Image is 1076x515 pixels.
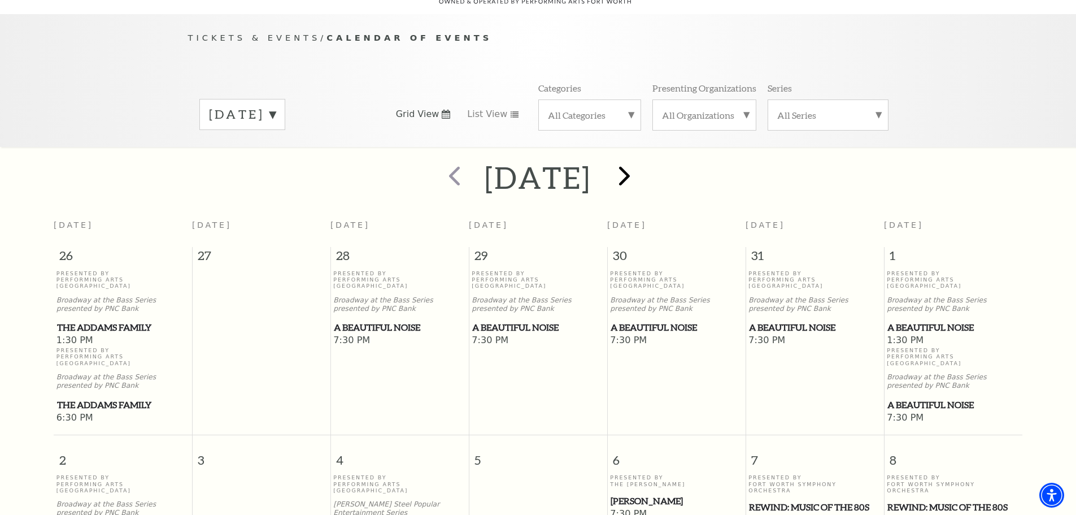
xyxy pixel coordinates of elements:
p: Presented By Performing Arts [GEOGRAPHIC_DATA] [333,270,466,289]
p: Presented By Fort Worth Symphony Orchestra [887,474,1020,494]
span: 28 [331,247,469,270]
span: A Beautiful Noise [334,321,465,335]
p: Presented By Performing Arts [GEOGRAPHIC_DATA] [333,474,466,494]
span: The Addams Family [57,321,189,335]
span: 7:30 PM [333,335,466,347]
p: Presented By Performing Arts [GEOGRAPHIC_DATA] [472,270,604,289]
p: Presenting Organizations [652,82,756,94]
p: Broadway at the Bass Series presented by PNC Bank [610,296,743,313]
p: Broadway at the Bass Series presented by PNC Bank [472,296,604,313]
span: A Beautiful Noise [749,321,881,335]
span: 7 [746,435,884,474]
p: Presented By Fort Worth Symphony Orchestra [748,474,881,494]
span: [DATE] [607,220,647,230]
span: List View [467,108,507,120]
span: A Beautiful Noise [472,321,604,335]
span: 26 [54,247,192,270]
label: [DATE] [209,106,276,123]
p: Broadway at the Bass Series presented by PNC Bank [333,296,466,313]
span: 3 [193,435,330,474]
p: Broadway at the Bass Series presented by PNC Bank [887,296,1020,313]
span: REWIND: Music of the 80s [749,500,881,514]
span: 7:30 PM [887,412,1020,425]
span: Tickets & Events [188,33,321,42]
button: next [602,158,643,198]
span: Calendar of Events [326,33,492,42]
span: [DATE] [746,220,785,230]
p: Broadway at the Bass Series presented by PNC Bank [56,296,189,313]
p: Presented By Performing Arts [GEOGRAPHIC_DATA] [56,270,189,289]
span: 1 [885,247,1023,270]
span: [DATE] [469,220,508,230]
span: [DATE] [54,220,93,230]
span: [DATE] [330,220,370,230]
h2: [DATE] [485,159,591,196]
p: Broadway at the Bass Series presented by PNC Bank [887,373,1020,390]
p: Presented By Performing Arts [GEOGRAPHIC_DATA] [887,347,1020,366]
span: 6 [608,435,746,474]
span: 2 [54,435,192,474]
span: 7:30 PM [748,335,881,347]
span: 31 [746,247,884,270]
p: Presented By Performing Arts [GEOGRAPHIC_DATA] [887,270,1020,289]
span: 29 [469,247,607,270]
span: A Beautiful Noise [887,321,1019,335]
div: Accessibility Menu [1039,483,1064,508]
span: 27 [193,247,330,270]
p: Presented By The [PERSON_NAME] [610,474,743,487]
p: Presented By Performing Arts [GEOGRAPHIC_DATA] [56,347,189,366]
span: 4 [331,435,469,474]
label: All Series [777,109,879,121]
p: Categories [538,82,581,94]
span: [DATE] [192,220,232,230]
span: A Beautiful Noise [611,321,742,335]
p: Broadway at the Bass Series presented by PNC Bank [748,296,881,313]
p: Presented By Performing Arts [GEOGRAPHIC_DATA] [610,270,743,289]
span: 1:30 PM [887,335,1020,347]
span: 8 [885,435,1023,474]
span: 7:30 PM [610,335,743,347]
span: 6:30 PM [56,412,189,425]
span: A Beautiful Noise [887,398,1019,412]
span: 1:30 PM [56,335,189,347]
span: 7:30 PM [472,335,604,347]
p: Presented By Performing Arts [GEOGRAPHIC_DATA] [748,270,881,289]
p: Broadway at the Bass Series presented by PNC Bank [56,373,189,390]
p: Presented By Performing Arts [GEOGRAPHIC_DATA] [56,474,189,494]
span: 5 [469,435,607,474]
label: All Organizations [662,109,747,121]
span: REWIND: Music of the 80s [887,500,1019,514]
span: [DATE] [884,220,923,230]
span: 30 [608,247,746,270]
label: All Categories [548,109,631,121]
span: [PERSON_NAME] [611,494,742,508]
span: Grid View [396,108,439,120]
p: / [188,31,888,45]
span: The Addams Family [57,398,189,412]
button: prev [433,158,474,198]
p: Series [768,82,792,94]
